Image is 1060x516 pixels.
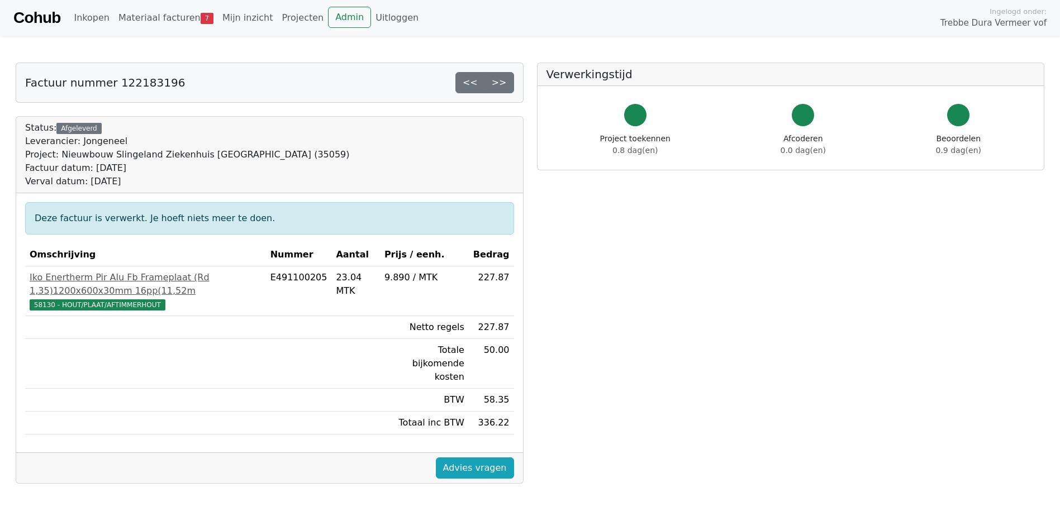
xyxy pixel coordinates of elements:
[469,389,514,412] td: 58.35
[25,148,350,161] div: Project: Nieuwbouw Slingeland Ziekenhuis [GEOGRAPHIC_DATA] (35059)
[781,146,826,155] span: 0.0 dag(en)
[25,243,266,266] th: Omschrijving
[25,76,185,89] h5: Factuur nummer 122183196
[218,7,278,29] a: Mijn inzicht
[266,266,332,316] td: E491100205
[990,6,1047,17] span: Ingelogd onder:
[114,7,218,29] a: Materiaal facturen7
[936,133,981,156] div: Beoordelen
[30,299,165,310] span: 58130 - HOUT/PLAAT/AFTIMMERHOUT
[201,13,213,24] span: 7
[13,4,60,31] a: Cohub
[69,7,113,29] a: Inkopen
[25,202,514,235] div: Deze factuur is verwerkt. Je hoeft niets meer te doen.
[546,68,1035,81] h5: Verwerkingstijd
[328,7,371,28] a: Admin
[331,243,379,266] th: Aantal
[469,243,514,266] th: Bedrag
[30,271,262,311] a: Iko Enertherm Pir Alu Fb Frameplaat (Rd 1,35)1200x600x30mm 16pp(11,52m58130 - HOUT/PLAAT/AFTIMMER...
[371,7,423,29] a: Uitloggen
[266,243,332,266] th: Nummer
[612,146,658,155] span: 0.8 dag(en)
[380,412,469,434] td: Totaal inc BTW
[469,266,514,316] td: 227.87
[56,123,101,134] div: Afgeleverd
[384,271,464,284] div: 9.890 / MTK
[336,271,375,298] div: 23.04 MTK
[436,457,514,479] a: Advies vragen
[380,339,469,389] td: Totale bijkomende kosten
[25,135,350,148] div: Leverancier: Jongeneel
[940,17,1047,30] span: Trebbe Dura Vermeer vof
[469,339,514,389] td: 50.00
[30,271,262,298] div: Iko Enertherm Pir Alu Fb Frameplaat (Rd 1,35)1200x600x30mm 16pp(11,52m
[469,316,514,339] td: 227.87
[25,175,350,188] div: Verval datum: [DATE]
[380,243,469,266] th: Prijs / eenh.
[380,389,469,412] td: BTW
[600,133,671,156] div: Project toekennen
[380,316,469,339] td: Netto regels
[277,7,328,29] a: Projecten
[455,72,485,93] a: <<
[936,146,981,155] span: 0.9 dag(en)
[781,133,826,156] div: Afcoderen
[484,72,514,93] a: >>
[25,121,350,188] div: Status:
[469,412,514,434] td: 336.22
[25,161,350,175] div: Factuur datum: [DATE]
